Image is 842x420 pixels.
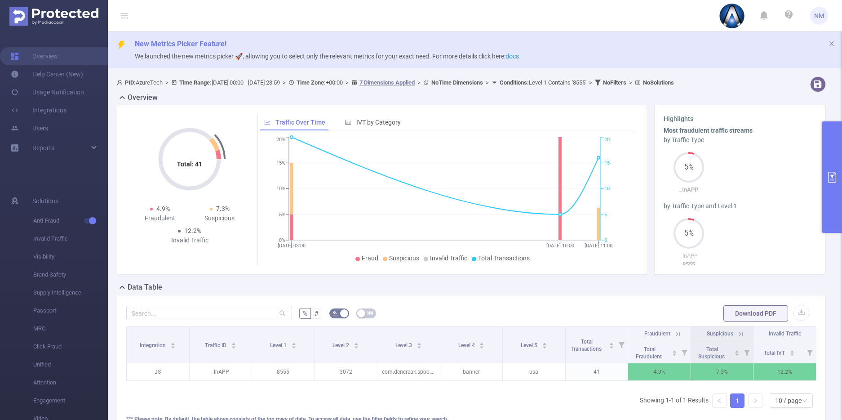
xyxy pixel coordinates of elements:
p: com.dencreak.spbook [377,363,440,380]
tspan: 5% [279,212,285,218]
i: icon: caret-down [542,345,547,348]
span: Traffic ID [205,342,228,349]
span: Fraud [362,255,378,262]
a: Usage Notification [11,83,84,101]
span: Total Transactions [571,339,603,352]
span: Traffic Over Time [275,119,325,126]
i: icon: caret-up [417,341,421,344]
span: Fraudulent [644,331,670,337]
span: Level 5 [521,342,539,349]
span: IVT by Category [356,119,401,126]
li: Next Page [748,393,762,408]
a: docs [505,53,519,60]
i: icon: caret-down [735,352,740,355]
i: icon: caret-down [417,345,421,348]
i: Filter menu [678,341,691,363]
span: > [163,79,171,86]
tspan: 20% [276,137,285,143]
span: 7.3% [216,205,230,212]
span: Invalid Traffic [430,255,467,262]
a: 1 [731,394,744,407]
b: PID: [125,79,136,86]
span: Brand Safety [33,266,108,284]
i: icon: caret-down [354,345,359,348]
p: usa [503,363,565,380]
h3: Highlights [664,114,817,124]
div: by Traffic Type [664,135,817,145]
span: Visibility [33,248,108,266]
div: Sort [417,341,422,347]
i: icon: caret-down [171,345,176,348]
div: by Traffic Type and Level 1 [664,201,817,211]
p: 7.3% [691,363,753,380]
div: Sort [354,341,359,347]
i: icon: caret-up [291,341,296,344]
span: Level 2 [332,342,350,349]
tspan: 10 [604,186,610,192]
tspan: [DATE] 11:00 [585,243,612,249]
b: No Solutions [643,79,674,86]
div: Sort [542,341,547,347]
i: icon: caret-up [609,341,614,344]
a: Overview [11,47,58,65]
p: _InAPP [664,185,715,194]
span: > [483,79,492,86]
i: icon: caret-down [789,352,794,355]
p: _InAPP [664,251,715,260]
a: Users [11,119,48,137]
span: Unified [33,356,108,374]
tspan: [DATE] 10:00 [546,243,574,249]
span: Invalid Traffic [33,230,108,248]
p: 12.2% [753,363,816,380]
i: icon: left [717,398,722,403]
tspan: 20 [604,137,610,143]
span: New Metrics Picker Feature! [135,40,226,48]
input: Search... [126,306,292,320]
i: icon: caret-up [479,341,484,344]
span: Engagement [33,392,108,410]
button: icon: close [829,39,835,49]
i: icon: right [753,398,758,403]
span: Level 1 [270,342,288,349]
span: % [303,310,307,317]
span: 4.9% [156,205,170,212]
tspan: Total: 41 [177,161,202,168]
i: icon: caret-up [231,341,236,344]
span: Attention [33,374,108,392]
i: icon: table [368,310,373,316]
span: Integration [140,342,167,349]
span: Passport [33,302,108,320]
i: Filter menu [803,341,816,363]
b: Time Zone: [297,79,326,86]
span: Invalid Traffic [769,331,801,337]
h2: Overview [128,92,158,103]
tspan: 10% [276,186,285,192]
i: Filter menu [615,326,628,363]
span: Total IVT [764,350,786,356]
span: Reports [32,144,54,152]
span: # [315,310,319,317]
b: Time Range: [179,79,212,86]
b: No Time Dimensions [431,79,483,86]
tspan: 5 [604,212,607,218]
p: 4.9% [628,363,691,380]
div: Sort [672,349,677,354]
span: 12.2% [184,227,201,234]
span: We launched the new metrics picker 🚀, allowing you to select only the relevant metrics for your e... [135,53,519,60]
tspan: 15% [276,160,285,166]
h2: Data Table [128,282,162,293]
li: 1 [730,393,745,408]
i: icon: caret-down [609,345,614,348]
i: icon: line-chart [264,119,270,125]
span: Suspicious [707,331,733,337]
span: Solutions [32,192,58,210]
a: Integrations [11,101,66,119]
span: > [415,79,423,86]
span: Total Transactions [478,255,530,262]
span: AzureTech [DATE] 00:00 - [DATE] 23:59 +00:00 [117,79,674,86]
div: Sort [170,341,176,347]
li: Previous Page [712,393,727,408]
i: icon: down [802,398,807,404]
i: icon: caret-up [542,341,547,344]
tspan: 0% [279,237,285,243]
